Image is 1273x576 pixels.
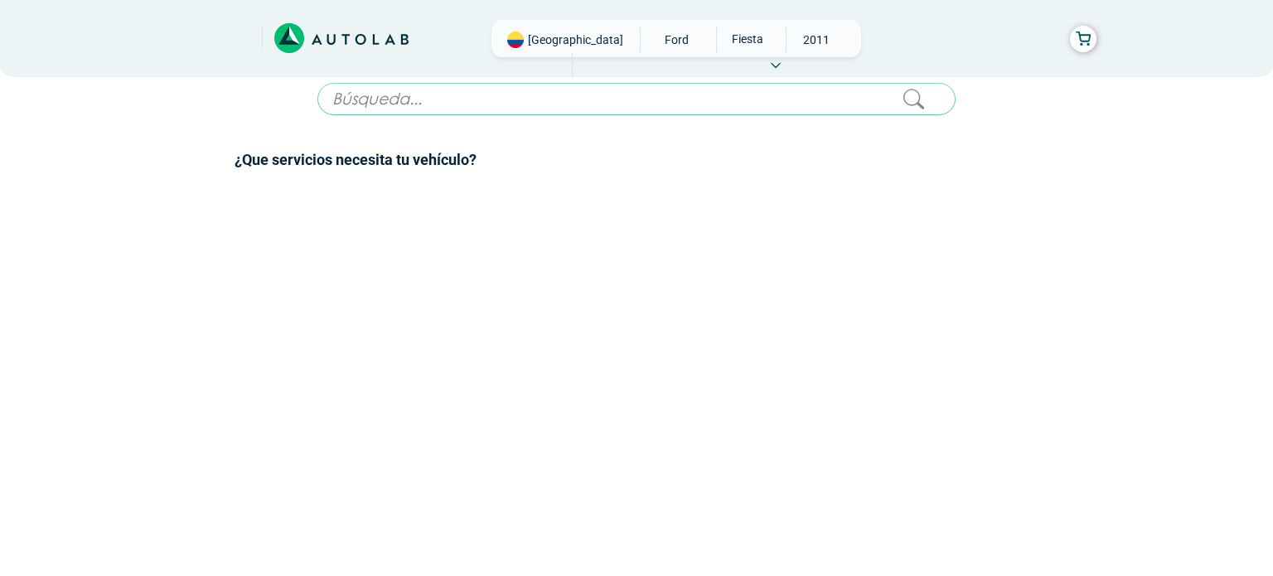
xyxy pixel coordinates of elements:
[235,149,1038,171] h2: ¿Que servicios necesita tu vehículo?
[317,83,956,115] input: Búsqueda...
[717,27,776,51] span: FIESTA
[528,31,623,48] span: [GEOGRAPHIC_DATA]
[787,27,845,52] span: 2011
[647,27,706,52] span: FORD
[507,31,524,48] img: Flag of COLOMBIA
